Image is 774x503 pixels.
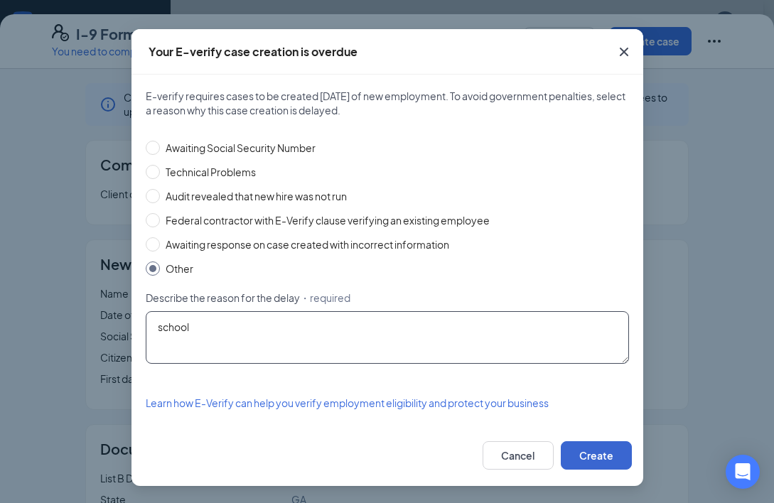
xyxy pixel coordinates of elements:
[146,396,549,409] span: Learn how E-Verify can help you verify employment eligibility and protect your business
[483,441,554,470] button: Cancel
[160,261,199,276] span: Other
[146,89,629,117] span: E-verify requires cases to be created [DATE] of new employment. To avoid government penalties, se...
[160,164,262,180] span: Technical Problems
[616,43,633,60] svg: Cross
[146,395,629,411] a: Learn how E-Verify can help you verify employment eligibility and protect your business
[146,311,629,364] textarea: school
[561,441,632,470] button: Create
[160,140,321,156] span: Awaiting Social Security Number
[160,237,455,252] span: Awaiting response on case created with incorrect information
[160,188,353,204] span: Audit revealed that new hire was not run
[160,212,495,228] span: Federal contractor with E-Verify clause verifying an existing employee
[300,291,350,305] span: ・required
[726,455,760,489] div: Open Intercom Messenger
[605,29,643,75] button: Close
[149,44,358,60] div: Your E-verify case creation is overdue
[146,291,300,305] span: Describe the reason for the delay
